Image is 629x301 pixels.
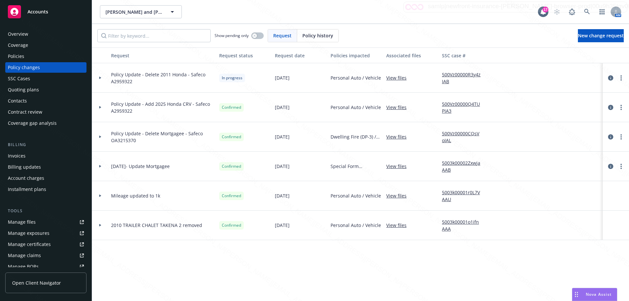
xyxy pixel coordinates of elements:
[331,192,381,199] span: Personal Auto / Vehicle
[386,192,412,199] a: View files
[215,33,249,38] span: Show pending only
[442,130,486,144] a: 500Vz00000CQsVoIAL
[5,184,86,195] a: Installment plans
[92,122,108,152] div: Toggle Row Expanded
[331,163,381,170] span: Special Form Homeowners (HO-3) - [STREET_ADDRESS]
[386,104,412,111] a: View files
[111,101,214,114] span: Policy Update - Add 2025 Honda CRV - Safeco A2959322
[219,52,270,59] div: Request status
[617,74,625,82] a: more
[607,74,615,82] a: circleInformation
[5,29,86,39] a: Overview
[607,162,615,170] a: circleInformation
[442,189,486,203] a: 5003k00001r0L7VAAU
[331,104,381,111] span: Personal Auto / Vehicle
[5,228,86,238] a: Manage exposures
[607,103,615,111] a: circleInformation
[8,118,57,128] div: Coverage gap analysis
[442,52,486,59] div: SSC case #
[275,192,290,199] span: [DATE]
[111,222,202,229] span: 2010 TRAILER CHALET TAKENA 2 removed
[5,239,86,250] a: Manage certificates
[5,217,86,227] a: Manage files
[5,173,86,183] a: Account charges
[8,162,41,172] div: Billing updates
[111,130,214,144] span: Policy Update - Delete Mortgagee - Safeco OA3215370
[222,75,242,81] span: In progress
[8,62,40,73] div: Policy changes
[8,217,36,227] div: Manage files
[578,29,624,42] a: New change request
[5,208,86,214] div: Tools
[442,71,486,85] a: 500Vz00000R3y4zIAB
[273,32,292,39] span: Request
[12,279,61,286] span: Open Client Navigator
[8,85,39,95] div: Quoting plans
[331,222,381,229] span: Personal Auto / Vehicle
[617,162,625,170] a: more
[5,141,86,148] div: Billing
[5,96,86,106] a: Contacts
[5,250,86,261] a: Manage claims
[108,47,217,63] button: Request
[8,261,39,272] div: Manage BORs
[386,74,412,81] a: View files
[5,40,86,50] a: Coverage
[578,32,624,39] span: New change request
[8,107,42,117] div: Contract review
[275,74,290,81] span: [DATE]
[572,288,617,301] button: Nova Assist
[275,52,325,59] div: Request date
[222,104,241,110] span: Confirmed
[275,104,290,111] span: [DATE]
[617,103,625,111] a: more
[111,192,160,199] span: Mileage updated to 1k
[8,29,28,39] div: Overview
[92,93,108,122] div: Toggle Row Expanded
[442,218,486,232] a: 5003k00001o1ifnAAA
[111,163,170,170] span: [DATE]- Update Mortgagee
[442,160,486,173] a: 5003k00002ZxwjaAAB
[331,133,381,140] span: Dwelling Fire (DP-3) / Rental Dwelling / Landlord - [STREET_ADDRESS][PERSON_NAME]
[386,133,412,140] a: View files
[8,228,49,238] div: Manage exposures
[5,3,86,21] a: Accounts
[439,47,488,63] button: SSC case #
[386,163,412,170] a: View files
[92,181,108,211] div: Toggle Row Expanded
[543,7,548,12] div: 17
[222,222,241,228] span: Confirmed
[617,133,625,141] a: more
[565,5,579,18] a: Report a Bug
[275,133,290,140] span: [DATE]
[222,134,241,140] span: Confirmed
[586,292,612,297] span: Nova Assist
[272,47,328,63] button: Request date
[8,250,41,261] div: Manage claims
[5,85,86,95] a: Quoting plans
[111,71,214,85] span: Policy Update - Delete 2011 Honda - Safeco A2959322
[386,222,412,229] a: View files
[92,211,108,240] div: Toggle Row Expanded
[111,52,214,59] div: Request
[572,288,581,301] div: Drag to move
[8,151,26,161] div: Invoices
[442,101,486,114] a: 500Vz00000Q4TUPIA3
[222,193,241,199] span: Confirmed
[5,261,86,272] a: Manage BORs
[275,222,290,229] span: [DATE]
[607,133,615,141] a: circleInformation
[100,5,182,18] button: [PERSON_NAME] and [PERSON_NAME]
[328,47,384,63] button: Policies impacted
[8,173,44,183] div: Account charges
[97,29,211,42] input: Filter by keyword...
[222,163,241,169] span: Confirmed
[5,62,86,73] a: Policy changes
[5,73,86,84] a: SSC Cases
[8,40,28,50] div: Coverage
[275,163,290,170] span: [DATE]
[8,51,24,62] div: Policies
[8,184,46,195] div: Installment plans
[581,5,594,18] a: Search
[302,32,333,39] span: Policy history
